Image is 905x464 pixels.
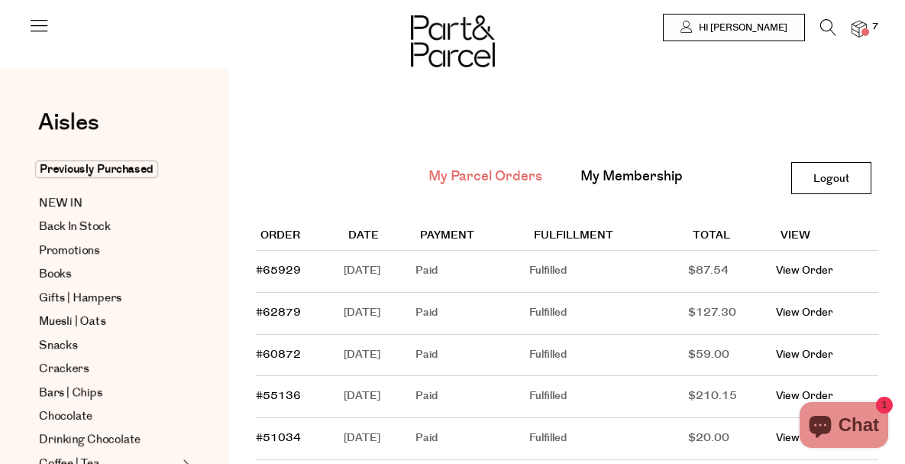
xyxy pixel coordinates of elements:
[529,376,688,418] td: Fulfilled
[688,376,776,418] td: $210.15
[415,251,529,293] td: Paid
[776,388,833,404] a: View Order
[791,162,871,194] a: Logout
[256,263,301,278] a: #65929
[344,251,415,293] td: [DATE]
[688,251,776,293] td: $87.54
[344,222,415,251] th: Date
[39,384,102,402] span: Bars | Chips
[529,335,688,377] td: Fulfilled
[688,293,776,335] td: $127.30
[39,265,71,284] span: Books
[344,293,415,335] td: [DATE]
[39,431,141,449] span: Drinking Chocolate
[663,14,805,41] a: Hi [PERSON_NAME]
[344,376,415,418] td: [DATE]
[39,218,111,236] span: Back In Stock
[415,335,529,377] td: Paid
[688,418,776,460] td: $20.00
[39,336,77,355] span: Snacks
[39,431,178,449] a: Drinking Chocolate
[415,418,529,460] td: Paid
[39,384,178,402] a: Bars | Chips
[344,418,415,460] td: [DATE]
[776,222,878,251] th: View
[868,20,882,34] span: 7
[39,313,178,331] a: Muesli | Oats
[38,111,99,149] a: Aisles
[39,242,178,260] a: Promotions
[39,360,89,378] span: Crackers
[688,222,776,251] th: Total
[344,335,415,377] td: [DATE]
[39,407,178,426] a: Chocolate
[776,430,833,446] a: View Order
[688,335,776,377] td: $59.00
[852,21,867,37] a: 7
[38,105,99,139] span: Aisles
[39,265,178,284] a: Books
[776,305,833,320] a: View Order
[35,161,158,178] span: Previously Purchased
[39,242,99,260] span: Promotions
[415,376,529,418] td: Paid
[411,15,495,67] img: Part&Parcel
[39,194,178,213] a: NEW IN
[529,251,688,293] td: Fulfilled
[256,222,344,251] th: Order
[256,430,301,446] a: #51034
[256,388,301,404] a: #55136
[776,263,833,278] a: View Order
[415,293,529,335] td: Paid
[39,194,82,213] span: NEW IN
[39,161,178,179] a: Previously Purchased
[39,407,92,426] span: Chocolate
[795,402,893,452] inbox-online-store-chat: Shopify online store chat
[39,313,105,331] span: Muesli | Oats
[529,293,688,335] td: Fulfilled
[428,167,542,187] a: My Parcel Orders
[529,222,688,251] th: Fulfillment
[256,305,301,320] a: #62879
[415,222,529,251] th: Payment
[39,289,178,307] a: Gifts | Hampers
[256,347,301,362] a: #60872
[776,347,833,362] a: View Order
[580,167,683,187] a: My Membership
[39,289,121,307] span: Gifts | Hampers
[39,218,178,236] a: Back In Stock
[529,418,688,460] td: Fulfilled
[39,336,178,355] a: Snacks
[695,21,787,34] span: Hi [PERSON_NAME]
[39,360,178,378] a: Crackers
